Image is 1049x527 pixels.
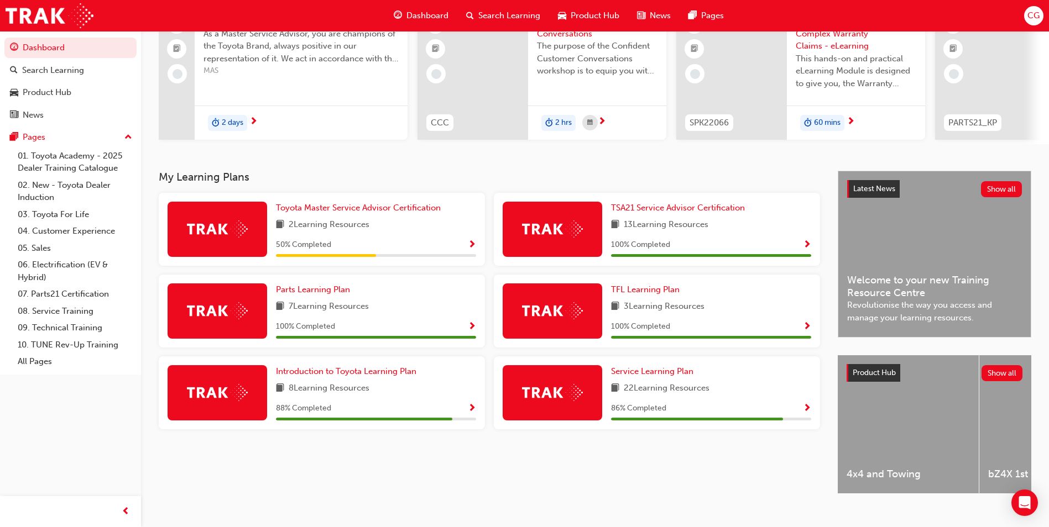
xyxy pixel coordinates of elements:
span: Latest News [853,184,895,193]
span: book-icon [276,300,284,314]
span: 50 % Completed [276,239,331,251]
span: book-icon [611,218,619,232]
a: TSA21 Service Advisor Certification [611,202,749,214]
span: Toyota Master Service Advisor Certification [276,203,441,213]
span: As a Master Service Advisor, you are champions of the Toyota Brand, always positive in our repres... [203,28,399,65]
a: 04. Customer Experience [13,223,137,240]
span: learningRecordVerb_NONE-icon [431,69,441,79]
span: TFL Learning Plan [611,284,680,294]
span: 2 days [222,117,243,129]
button: Show all [982,365,1023,381]
span: guage-icon [10,43,18,53]
span: learningRecordVerb_NONE-icon [173,69,182,79]
img: Trak [522,302,583,319]
a: TFL Learning Plan [611,283,684,296]
span: The purpose of the Confident Customer Conversations workshop is to equip you with tools to commun... [537,40,657,77]
button: Show Progress [803,238,811,252]
span: booktick-icon [432,42,440,56]
span: Product Hub [571,9,619,22]
span: 100 % Completed [276,320,335,333]
span: 86 % Completed [611,402,666,415]
img: Trak [6,3,93,28]
a: Parts Learning Plan [276,283,354,296]
span: search-icon [10,66,18,76]
span: up-icon [124,130,132,145]
h3: My Learning Plans [159,171,820,183]
img: Trak [187,220,248,238]
div: Search Learning [22,64,84,77]
span: next-icon [249,117,258,127]
button: CG [1024,6,1043,25]
span: next-icon [847,117,855,127]
span: Dashboard [406,9,448,22]
span: SPK22066 [690,117,729,129]
button: DashboardSearch LearningProduct HubNews [4,35,137,127]
a: Latest NewsShow all [847,180,1022,198]
span: guage-icon [394,9,402,23]
span: search-icon [466,9,474,23]
span: Show Progress [468,404,476,414]
span: booktick-icon [691,42,698,56]
span: Revolutionise the way you access and manage your learning resources. [847,299,1022,324]
span: PARTS21_KP [948,117,997,129]
span: News [650,9,671,22]
span: learningRecordVerb_NONE-icon [690,69,700,79]
span: Introduction to Toyota Learning Plan [276,366,416,376]
span: Show Progress [468,322,476,332]
span: MAS [203,65,399,77]
a: car-iconProduct Hub [549,4,628,27]
span: 2 hrs [555,117,572,129]
div: Open Intercom Messenger [1011,489,1038,516]
img: Trak [522,220,583,238]
span: 13 Learning Resources [624,218,708,232]
a: pages-iconPages [680,4,733,27]
img: Trak [522,384,583,401]
span: Welcome to your new Training Resource Centre [847,274,1022,299]
a: 01. Toyota Academy - 2025 Dealer Training Catalogue [13,147,137,177]
span: booktick-icon [949,42,957,56]
span: Product Hub [853,368,896,377]
a: guage-iconDashboard [385,4,457,27]
span: 4x4 and Towing [847,468,970,481]
button: Pages [4,127,137,147]
span: Show Progress [803,240,811,250]
button: Show Progress [468,320,476,334]
a: Dashboard [4,38,137,58]
a: 03. Toyota For Life [13,206,137,223]
span: 22 Learning Resources [624,382,709,396]
a: 0SPK22066Introduction to Complex Warranty Claims - eLearningThis hands-on and practical eLearning... [676,6,925,140]
img: Trak [187,384,248,401]
span: book-icon [611,382,619,396]
div: Product Hub [23,86,71,99]
a: Product Hub [4,82,137,103]
a: 06. Electrification (EV & Hybrid) [13,256,137,286]
div: News [23,109,44,122]
span: pages-icon [10,133,18,143]
span: 60 mins [814,117,841,129]
a: search-iconSearch Learning [457,4,549,27]
a: 1185Master Service AdvisorAs a Master Service Advisor, you are champions of the Toyota Brand, alw... [159,6,408,140]
span: car-icon [558,9,566,23]
span: CCC [431,117,449,129]
span: 8 Learning Resources [289,382,369,396]
span: news-icon [637,9,645,23]
a: 4x4 and Towing [838,355,979,493]
a: All Pages [13,353,137,370]
span: Show Progress [803,404,811,414]
span: Show Progress [803,322,811,332]
a: Product HubShow all [847,364,1022,382]
span: car-icon [10,88,18,98]
a: Search Learning [4,60,137,81]
a: 240CCCConfident Customer ConversationsThe purpose of the Confident Customer Conversations worksho... [417,6,666,140]
span: pages-icon [688,9,697,23]
span: Show Progress [468,240,476,250]
a: news-iconNews [628,4,680,27]
span: next-icon [598,117,606,127]
span: duration-icon [804,116,812,130]
span: news-icon [10,110,18,120]
span: CG [1027,9,1040,22]
span: book-icon [276,218,284,232]
span: 88 % Completed [276,402,331,415]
